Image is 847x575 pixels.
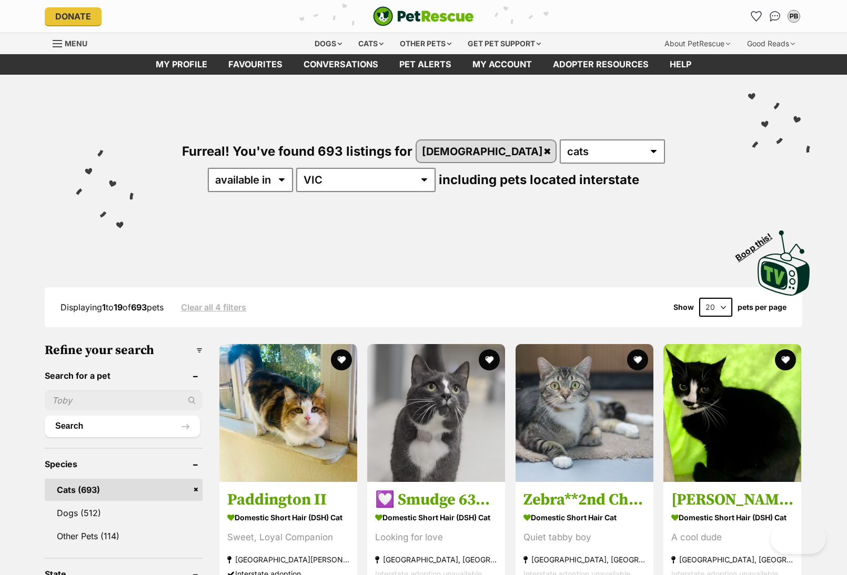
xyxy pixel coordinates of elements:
button: My account [785,8,802,25]
div: Quiet tabby boy [523,530,646,544]
button: favourite [331,349,352,370]
img: Zebra**2nd Chance Cat Rescue** - Domestic Short Hair Cat [516,344,653,482]
span: Show [673,303,694,311]
button: Search [45,416,200,437]
strong: [GEOGRAPHIC_DATA][PERSON_NAME][GEOGRAPHIC_DATA] [227,552,349,566]
button: favourite [479,349,500,370]
strong: Domestic Short Hair (DSH) Cat [375,509,497,524]
div: Dogs [307,33,349,54]
img: Paddington II - Domestic Short Hair (DSH) Cat [219,344,357,482]
h3: Paddington II [227,489,349,509]
a: Adopter resources [542,54,659,75]
div: About PetRescue [657,33,738,54]
iframe: Help Scout Beacon - Open [771,522,826,554]
a: Clear all 4 filters [181,302,246,312]
img: PetRescue TV logo [758,230,810,296]
input: Toby [45,390,203,410]
h3: Refine your search [45,343,203,358]
strong: Domestic Short Hair (DSH) Cat [227,509,349,524]
div: Get pet support [460,33,548,54]
div: PB [789,11,799,22]
span: Displaying to of pets [60,302,164,312]
span: Menu [65,39,87,48]
span: Boop this! [734,225,782,263]
div: Looking for love [375,530,497,544]
span: Furreal! You've found 693 listings for [182,144,412,159]
div: Sweet, Loyal Companion [227,530,349,544]
a: Other Pets (114) [45,525,203,547]
span: including pets located interstate [439,172,639,187]
a: [DEMOGRAPHIC_DATA] [417,140,556,162]
label: pets per page [738,303,786,311]
button: favourite [775,349,796,370]
a: Favourites [218,54,293,75]
strong: 19 [114,302,123,312]
a: conversations [293,54,389,75]
strong: [GEOGRAPHIC_DATA], [GEOGRAPHIC_DATA] [523,552,646,566]
div: Cats [351,33,391,54]
a: Donate [45,7,102,25]
a: Help [659,54,702,75]
strong: 1 [102,302,106,312]
strong: Domestic Short Hair (DSH) Cat [671,509,793,524]
h3: 💟 Smudge 6353 💟 [375,489,497,509]
header: Species [45,459,203,469]
div: Other pets [392,33,459,54]
img: chat-41dd97257d64d25036548639549fe6c8038ab92f7586957e7f3b1b290dea8141.svg [770,11,781,22]
img: 💟 Smudge 6353 💟 - Domestic Short Hair (DSH) Cat [367,344,505,482]
a: Favourites [748,8,764,25]
h3: Zebra**2nd Chance Cat Rescue** [523,489,646,509]
a: My profile [145,54,218,75]
a: Pet alerts [389,54,462,75]
a: PetRescue [373,6,474,26]
a: Conversations [767,8,783,25]
button: favourite [627,349,648,370]
img: Johnny Cash**2nd Chance Cat Rescue - Domestic Short Hair (DSH) Cat [663,344,801,482]
img: logo-cat-932fe2b9b8326f06289b0f2fb663e598f794de774fb13d1741a6617ecf9a85b4.svg [373,6,474,26]
a: My account [462,54,542,75]
strong: [GEOGRAPHIC_DATA], [GEOGRAPHIC_DATA] [671,552,793,566]
a: Menu [53,33,95,52]
strong: Domestic Short Hair Cat [523,509,646,524]
strong: [GEOGRAPHIC_DATA], [GEOGRAPHIC_DATA] [375,552,497,566]
div: Good Reads [740,33,802,54]
a: Cats (693) [45,479,203,501]
header: Search for a pet [45,371,203,380]
h3: [PERSON_NAME]**2nd Chance Cat Rescue [671,489,793,509]
a: Dogs (512) [45,502,203,524]
div: A cool dude [671,530,793,544]
strong: 693 [131,302,147,312]
ul: Account quick links [748,8,802,25]
a: Boop this! [758,221,810,298]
